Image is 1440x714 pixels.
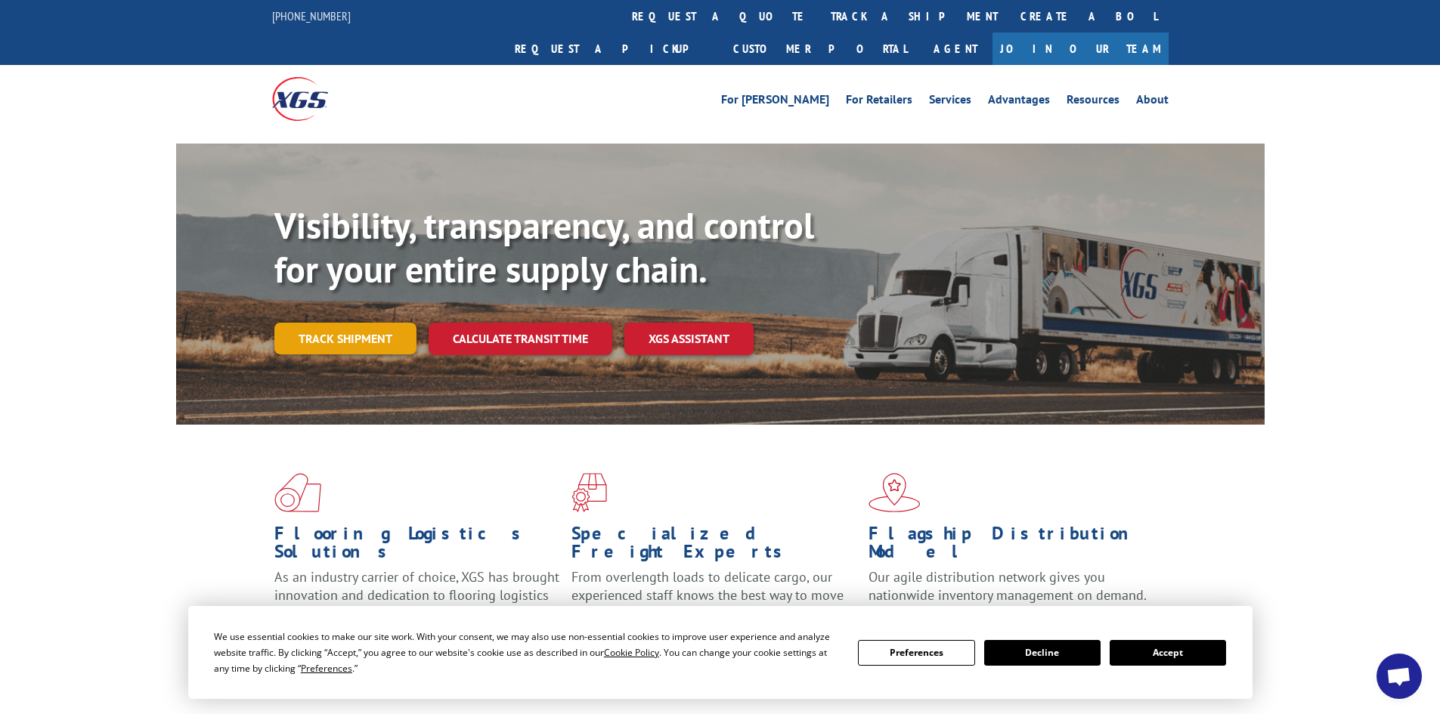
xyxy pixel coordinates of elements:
[214,629,840,676] div: We use essential cookies to make our site work. With your consent, we may also use non-essential ...
[1110,640,1226,666] button: Accept
[869,473,921,512] img: xgs-icon-flagship-distribution-model-red
[272,8,351,23] a: [PHONE_NUMBER]
[274,524,560,568] h1: Flooring Logistics Solutions
[301,662,352,675] span: Preferences
[721,94,829,110] a: For [PERSON_NAME]
[858,640,974,666] button: Preferences
[984,640,1101,666] button: Decline
[188,606,1253,699] div: Cookie Consent Prompt
[274,323,417,354] a: Track shipment
[1377,654,1422,699] div: Open chat
[846,94,912,110] a: For Retailers
[869,568,1147,604] span: Our agile distribution network gives you nationwide inventory management on demand.
[869,524,1154,568] h1: Flagship Distribution Model
[429,323,612,355] a: Calculate transit time
[988,94,1050,110] a: Advantages
[624,323,754,355] a: XGS ASSISTANT
[1136,94,1169,110] a: About
[993,32,1169,65] a: Join Our Team
[274,568,559,622] span: As an industry carrier of choice, XGS has brought innovation and dedication to flooring logistics...
[274,473,321,512] img: xgs-icon-total-supply-chain-intelligence-red
[571,524,857,568] h1: Specialized Freight Experts
[929,94,971,110] a: Services
[604,646,659,659] span: Cookie Policy
[274,202,814,292] b: Visibility, transparency, and control for your entire supply chain.
[722,32,918,65] a: Customer Portal
[1067,94,1119,110] a: Resources
[503,32,722,65] a: Request a pickup
[571,568,857,635] p: From overlength loads to delicate cargo, our experienced staff knows the best way to move your fr...
[918,32,993,65] a: Agent
[571,473,607,512] img: xgs-icon-focused-on-flooring-red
